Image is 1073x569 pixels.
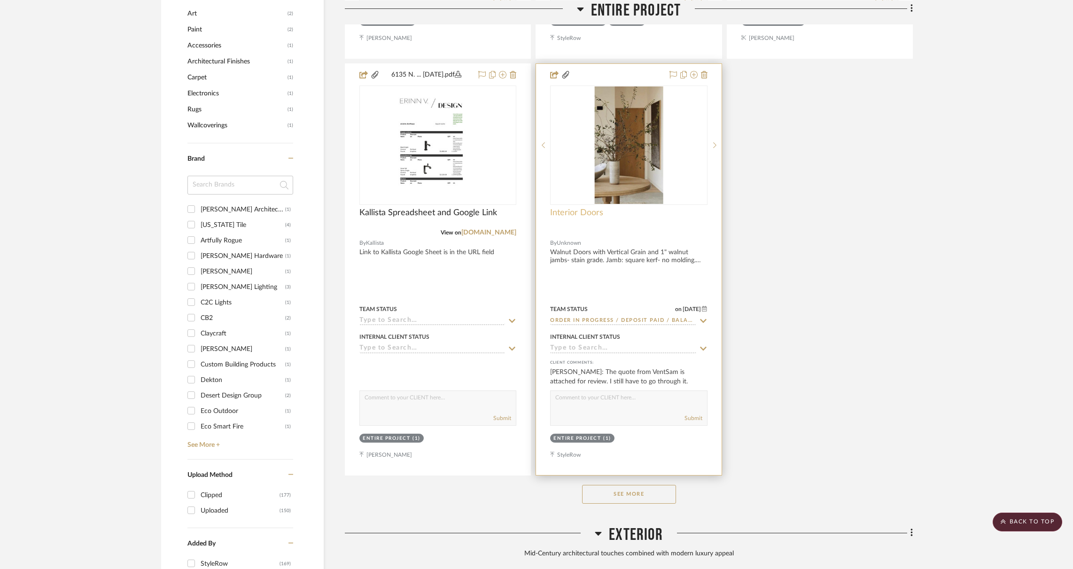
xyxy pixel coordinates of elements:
div: Clipped [201,488,280,503]
div: Artfully Rogue [201,233,285,248]
input: Search Brands [187,176,293,195]
span: Paint [187,22,285,38]
div: [PERSON_NAME] Hardware [201,249,285,264]
span: Architectural Finishes [187,54,285,70]
span: on [675,306,682,312]
span: Art [187,6,285,22]
span: [DATE] [682,306,702,312]
div: Custom Building Products [201,357,285,372]
div: Uploaded [201,503,280,518]
div: (1) [285,326,291,341]
div: (1) [603,435,611,442]
div: (1) [285,295,291,310]
button: Submit [684,414,702,422]
div: (4) [285,218,291,233]
div: Team Status [359,305,397,313]
div: C2C Lights [201,295,285,310]
div: Entire Project [553,435,601,442]
div: Team Status [550,305,588,313]
div: (1) [285,419,291,434]
button: See More [582,485,676,504]
span: Upload Method [187,472,233,478]
div: (1) [285,373,291,388]
div: (150) [280,503,291,518]
div: [PERSON_NAME] Lighting [201,280,285,295]
input: Type to Search… [359,317,505,326]
div: 0 [551,86,707,204]
div: (177) [280,488,291,503]
span: Accessories [187,38,285,54]
div: (1) [412,435,420,442]
div: (1) [285,342,291,357]
span: (1) [288,70,293,85]
div: Internal Client Status [550,333,620,341]
div: [PERSON_NAME] [201,342,285,357]
span: (2) [288,6,293,21]
span: Carpet [187,70,285,86]
span: View on [441,230,461,235]
a: [DOMAIN_NAME] [461,229,516,236]
div: Eco Outdoor [201,404,285,419]
button: 6135 N. ... [DATE].pdf [380,70,473,81]
span: Brand [187,156,205,162]
span: Rugs [187,101,285,117]
button: Submit [493,414,511,422]
div: (1) [285,404,291,419]
div: (2) [285,311,291,326]
span: (1) [288,54,293,69]
div: Claycraft [201,326,285,341]
span: Interior Doors [550,208,603,218]
div: [PERSON_NAME] [201,264,285,279]
div: [US_STATE] Tile [201,218,285,233]
span: (1) [288,102,293,117]
div: Mid-Century architectural touches combined with modern luxury appeal [345,549,913,559]
span: Electronics [187,86,285,101]
div: Desert Design Group [201,388,285,403]
span: (1) [288,118,293,133]
span: Unknown [557,239,581,248]
div: Internal Client Status [359,333,429,341]
span: By [550,239,557,248]
span: (1) [288,38,293,53]
div: [PERSON_NAME] Architecture [201,202,285,217]
a: See More + [185,434,293,449]
input: Type to Search… [550,317,696,326]
div: (1) [285,357,291,372]
div: CB2 [201,311,285,326]
scroll-to-top-button: BACK TO TOP [993,513,1062,531]
input: Type to Search… [550,344,696,353]
span: By [359,239,366,248]
div: Dekton [201,373,285,388]
div: (1) [285,264,291,279]
span: (1) [288,86,293,101]
span: Added By [187,540,216,547]
img: Kallista Spreadsheet and Google Link [393,86,483,204]
span: Kallista Spreadsheet and Google Link [359,208,497,218]
div: (1) [285,233,291,248]
div: [PERSON_NAME]: The quote from VentSam is attached for review. I still have to go through it. [550,367,707,386]
div: (2) [285,388,291,403]
span: Exterior [609,525,663,545]
div: (1) [285,202,291,217]
div: (1) [285,249,291,264]
div: Entire Project [363,435,410,442]
div: (3) [285,280,291,295]
span: (2) [288,22,293,37]
img: Interior Doors [594,86,663,204]
span: Kallista [366,239,384,248]
input: Type to Search… [359,344,505,353]
div: Eco Smart Fire [201,419,285,434]
span: Wallcoverings [187,117,285,133]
